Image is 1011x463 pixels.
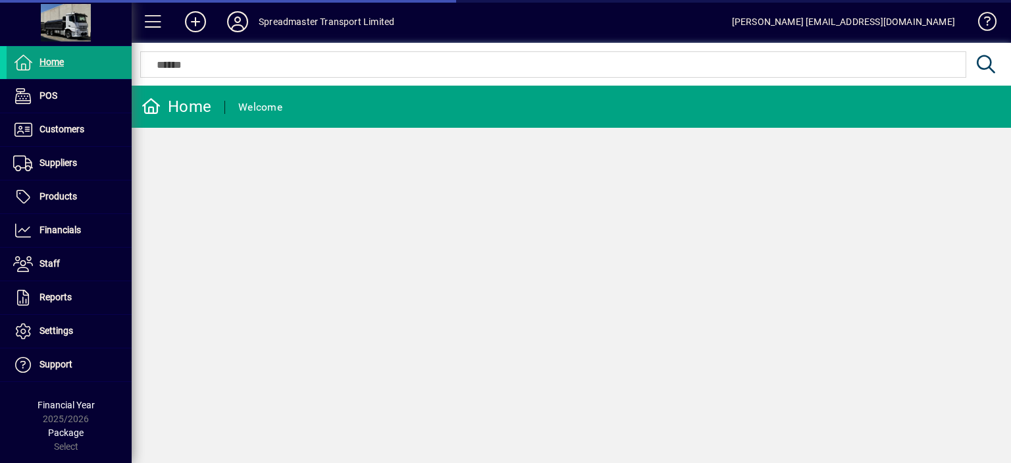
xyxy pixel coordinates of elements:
[142,96,211,117] div: Home
[39,57,64,67] span: Home
[7,147,132,180] a: Suppliers
[38,400,95,410] span: Financial Year
[7,248,132,281] a: Staff
[39,124,84,134] span: Customers
[7,214,132,247] a: Financials
[7,315,132,348] a: Settings
[238,97,282,118] div: Welcome
[732,11,955,32] div: [PERSON_NAME] [EMAIL_ADDRESS][DOMAIN_NAME]
[7,281,132,314] a: Reports
[39,325,73,336] span: Settings
[968,3,995,45] a: Knowledge Base
[7,113,132,146] a: Customers
[39,191,77,202] span: Products
[174,10,217,34] button: Add
[7,80,132,113] a: POS
[39,225,81,235] span: Financials
[7,348,132,381] a: Support
[39,157,77,168] span: Suppliers
[48,427,84,438] span: Package
[259,11,394,32] div: Spreadmaster Transport Limited
[39,258,60,269] span: Staff
[39,292,72,302] span: Reports
[7,180,132,213] a: Products
[39,359,72,369] span: Support
[39,90,57,101] span: POS
[217,10,259,34] button: Profile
